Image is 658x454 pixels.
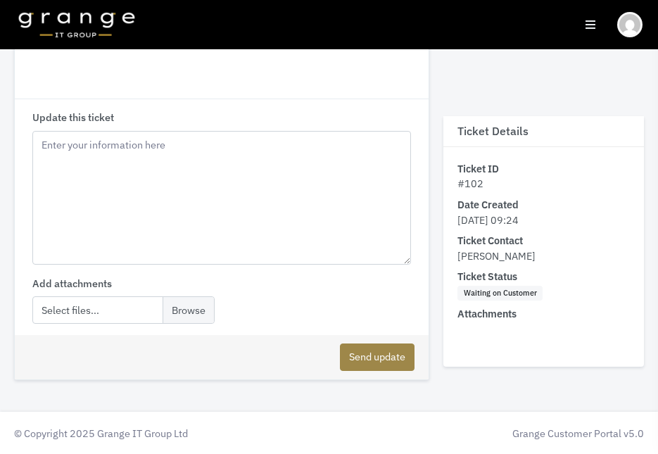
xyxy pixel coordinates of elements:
label: Update this ticket [32,110,114,125]
dt: Attachments [457,307,630,322]
dt: Ticket Status [457,270,630,285]
span: [DATE] 09:24 [457,213,519,227]
div: Grange Customer Portal v5.0 [336,426,645,441]
dt: Ticket Contact [457,234,630,249]
img: Header Avatar [617,12,643,37]
span: #102 [457,177,483,191]
button: Send update [340,343,415,371]
span: Waiting on Customer [457,286,543,301]
dt: Date Created [457,197,630,213]
dt: Ticket ID [457,161,630,177]
label: Add attachments [32,276,112,291]
div: © Copyright 2025 Grange IT Group Ltd [7,426,329,441]
h3: Ticket Details [443,116,644,147]
span: [PERSON_NAME] [457,249,536,263]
